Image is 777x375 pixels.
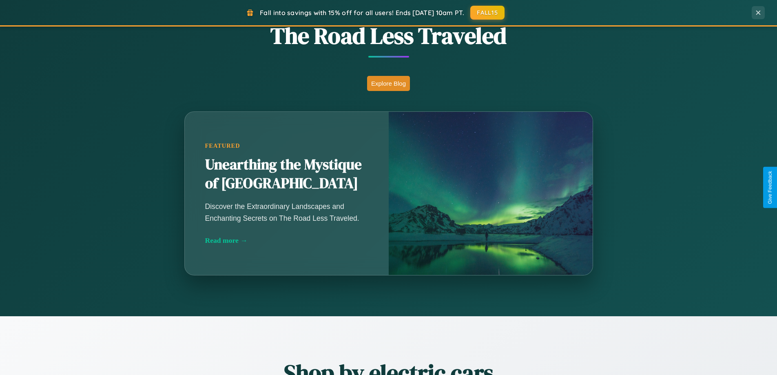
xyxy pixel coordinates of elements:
[205,155,368,193] h2: Unearthing the Mystique of [GEOGRAPHIC_DATA]
[367,76,410,91] button: Explore Blog
[470,6,505,20] button: FALL15
[205,201,368,224] p: Discover the Extraordinary Landscapes and Enchanting Secrets on The Road Less Traveled.
[144,20,633,51] h1: The Road Less Traveled
[767,171,773,204] div: Give Feedback
[260,9,464,17] span: Fall into savings with 15% off for all users! Ends [DATE] 10am PT.
[205,236,368,245] div: Read more →
[205,142,368,149] div: Featured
